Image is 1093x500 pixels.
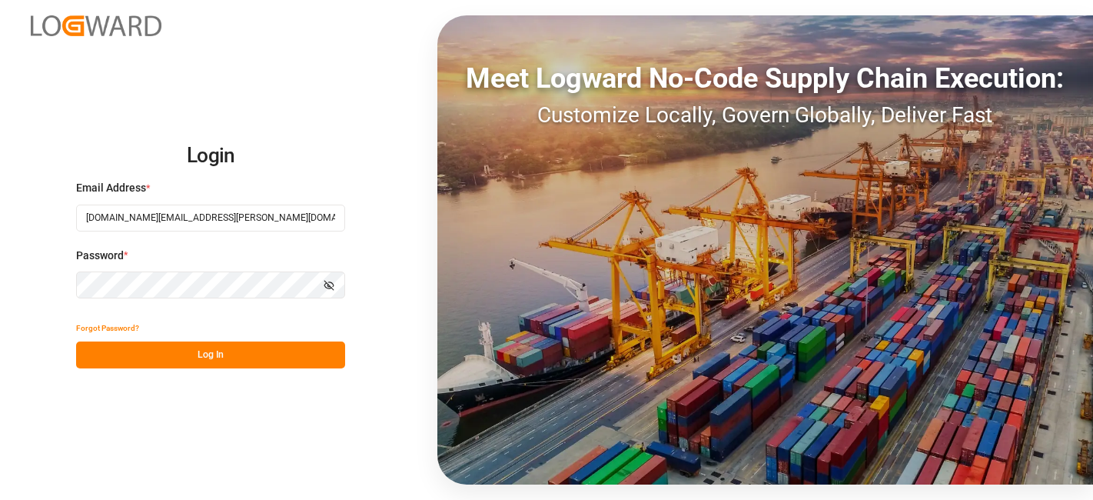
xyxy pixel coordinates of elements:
[437,99,1093,132] div: Customize Locally, Govern Globally, Deliver Fast
[76,180,146,196] span: Email Address
[76,132,345,181] h2: Login
[76,248,124,264] span: Password
[76,342,345,368] button: Log In
[437,58,1093,99] div: Meet Logward No-Code Supply Chain Execution:
[31,15,161,36] img: Logward_new_orange.png
[76,205,345,232] input: Enter your email
[76,315,139,342] button: Forgot Password?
